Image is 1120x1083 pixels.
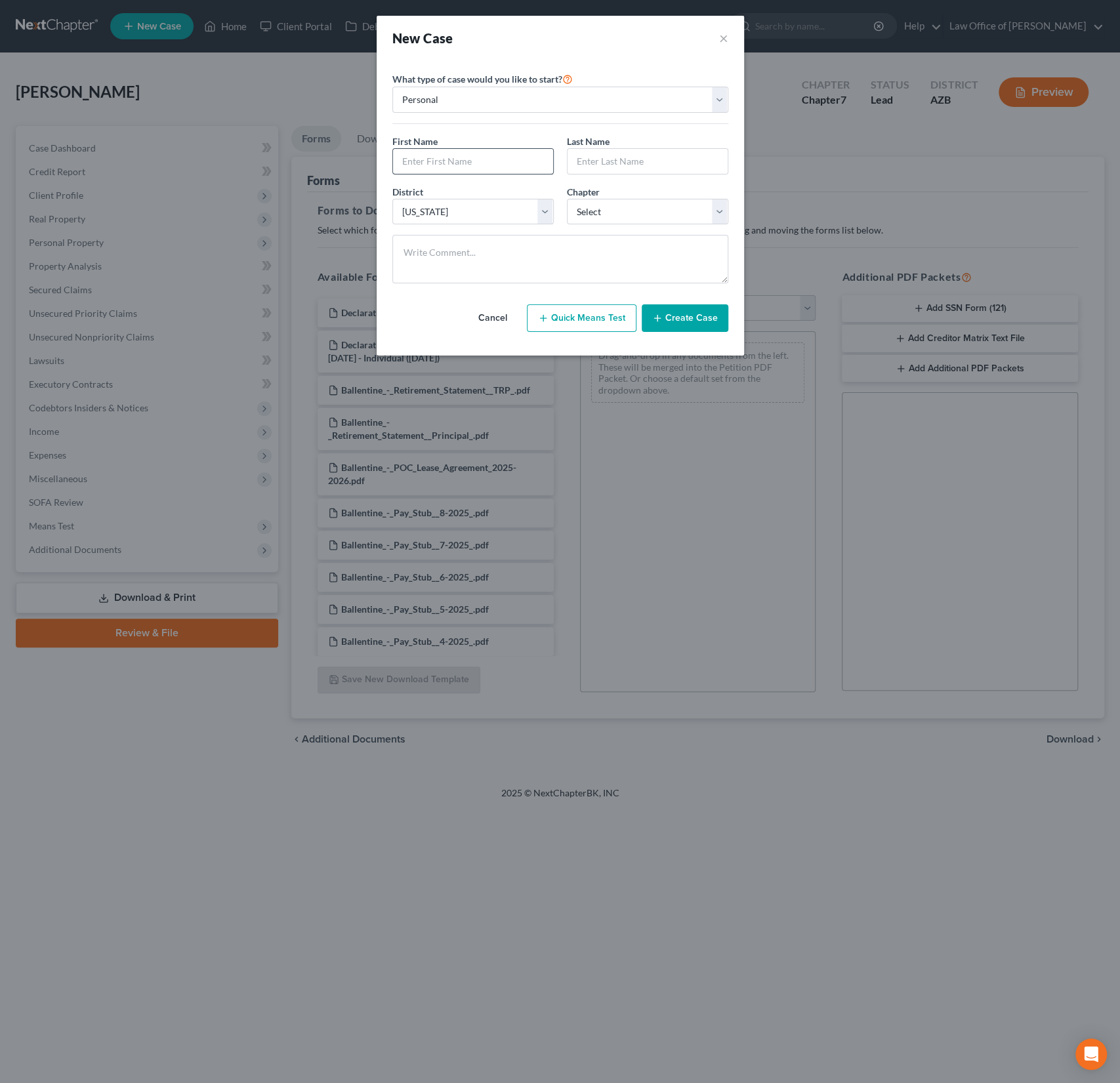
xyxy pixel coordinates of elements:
span: Last Name [567,136,610,147]
button: Cancel [464,305,522,331]
input: Enter First Name [393,149,553,174]
input: Enter Last Name [568,149,728,174]
button: Quick Means Test [527,304,636,332]
span: District [392,186,423,197]
span: Chapter [567,186,600,197]
div: Open Intercom Messenger [1075,1038,1107,1070]
button: × [719,29,728,47]
label: What type of case would you like to start? [392,71,573,87]
strong: New Case [392,30,453,46]
button: Create Case [642,304,728,332]
span: First Name [392,136,438,147]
